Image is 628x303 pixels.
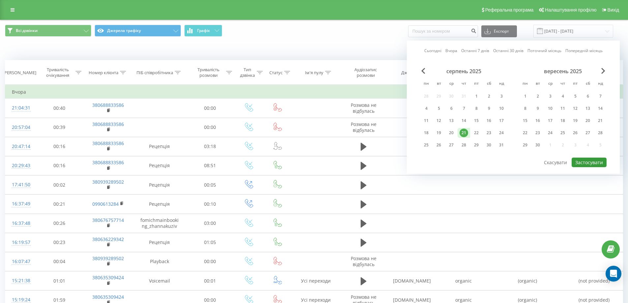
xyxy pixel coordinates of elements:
div: ср 3 вер 2025 р. [544,91,556,101]
div: 9 [533,104,542,113]
div: 17:41:50 [12,178,29,191]
td: 00:16 [36,137,83,156]
div: 3 [546,92,554,101]
div: пт 19 вер 2025 р. [569,116,582,126]
td: 00:00 [186,252,234,271]
div: 29 [472,141,481,149]
div: 15:21:38 [12,274,29,287]
button: Скасувати [540,158,571,167]
td: 00:05 [186,175,234,195]
td: (organic) [489,271,565,290]
div: 15 [472,116,481,125]
div: чт 11 вер 2025 р. [556,104,569,113]
a: 380635309424 [92,274,124,281]
div: ср 20 серп 2025 р. [445,128,458,138]
abbr: понеділок [421,79,431,89]
div: ПІБ співробітника [136,70,173,76]
div: нд 31 серп 2025 р. [495,140,508,150]
div: 7 [596,92,605,101]
div: 15 [521,116,529,125]
div: сб 6 вер 2025 р. [582,91,594,101]
td: Рецепція [133,156,186,175]
div: вт 30 вер 2025 р. [531,140,544,150]
div: 26 [434,141,443,149]
a: 0990613284 [92,201,119,207]
div: Open Intercom Messenger [606,266,621,282]
div: 16:19:57 [12,236,29,249]
div: 29 [521,141,529,149]
div: Номер клієнта [89,70,118,76]
div: пн 18 серп 2025 р. [420,128,433,138]
div: пн 1 вер 2025 р. [519,91,531,101]
div: чт 7 серп 2025 р. [458,104,470,113]
div: Тип дзвінка [240,67,255,78]
abbr: неділя [496,79,506,89]
div: 19 [434,129,443,137]
div: нд 10 серп 2025 р. [495,104,508,113]
div: 16 [485,116,493,125]
span: Графік [197,28,210,33]
div: пн 8 вер 2025 р. [519,104,531,113]
td: 00:16 [36,156,83,175]
div: 28 [460,141,468,149]
div: 21:04:31 [12,102,29,114]
td: organic [438,271,489,290]
div: 16:37:48 [12,217,29,230]
div: 2 [485,92,493,101]
div: 3 [497,92,506,101]
span: Розмова не відбулась [351,102,376,114]
div: 13 [583,104,592,113]
div: 5 [434,104,443,113]
a: Попередній місяць [565,47,603,54]
div: вт 23 вер 2025 р. [531,128,544,138]
div: 14 [596,104,605,113]
td: Вчора [5,85,623,99]
div: нд 14 вер 2025 р. [594,104,607,113]
div: чт 25 вер 2025 р. [556,128,569,138]
a: 380676757714 [92,217,124,223]
td: 00:04 [36,252,83,271]
abbr: понеділок [520,79,530,89]
td: Рецепція [133,137,186,156]
button: Графік [184,25,222,37]
div: сб 9 серп 2025 р. [483,104,495,113]
div: нд 21 вер 2025 р. [594,116,607,126]
td: 01:01 [36,271,83,290]
span: Вихід [608,7,619,13]
div: 18 [558,116,567,125]
div: ср 24 вер 2025 р. [544,128,556,138]
abbr: середа [545,79,555,89]
a: 380688833586 [92,121,124,127]
abbr: середа [446,79,456,89]
div: чт 18 вер 2025 р. [556,116,569,126]
div: вересень 2025 [519,68,607,75]
div: пн 25 серп 2025 р. [420,140,433,150]
td: 00:40 [36,99,83,118]
div: пт 26 вер 2025 р. [569,128,582,138]
div: 24 [546,129,554,137]
div: сб 23 серп 2025 р. [483,128,495,138]
div: 31 [497,141,506,149]
abbr: п’ятниця [471,79,481,89]
div: ср 27 серп 2025 р. [445,140,458,150]
div: Тривалість розмови [192,67,225,78]
td: Рецепція [133,233,186,252]
td: 00:26 [36,214,83,233]
button: Всі дзвінки [5,25,91,37]
td: 00:23 [36,233,83,252]
a: Вчора [445,47,457,54]
div: сб 16 серп 2025 р. [483,116,495,126]
a: 380688833586 [92,102,124,108]
div: 5 [571,92,580,101]
div: 22 [472,129,481,137]
div: 23 [533,129,542,137]
div: 30 [533,141,542,149]
div: Аудіозапис розмови [346,67,385,78]
div: сб 13 вер 2025 р. [582,104,594,113]
button: Джерела трафіку [95,25,181,37]
div: 28 [596,129,605,137]
td: 03:00 [186,214,234,233]
div: 30 [485,141,493,149]
div: нд 7 вер 2025 р. [594,91,607,101]
td: 00:02 [36,175,83,195]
